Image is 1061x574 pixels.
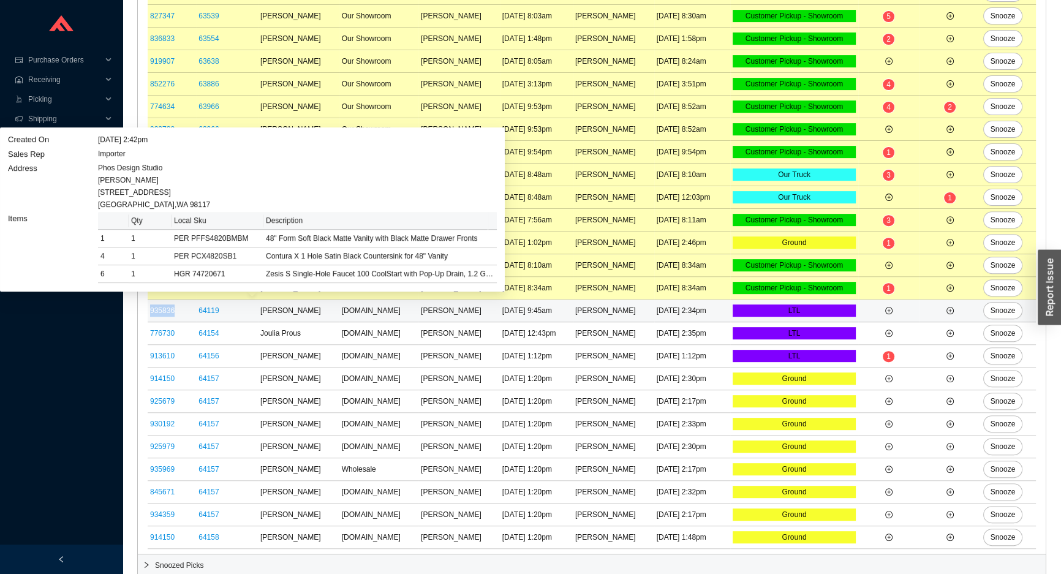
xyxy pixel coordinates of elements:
[573,458,654,481] td: [PERSON_NAME]
[258,50,339,73] td: [PERSON_NAME]
[983,461,1023,478] button: Snooze
[573,413,654,436] td: [PERSON_NAME]
[500,164,573,186] td: [DATE] 8:48am
[983,75,1023,93] button: Snooze
[991,463,1016,475] span: Snooze
[654,28,731,50] td: [DATE] 1:58pm
[991,146,1016,158] span: Snooze
[155,559,1041,572] span: Snoozed Picks
[948,103,952,111] span: 2
[946,488,954,496] span: plus-circle
[418,73,500,96] td: [PERSON_NAME]
[7,162,97,212] td: Address
[339,73,418,96] td: Our Showroom
[418,413,500,436] td: [PERSON_NAME]
[28,70,102,89] span: Receiving
[129,248,172,266] td: 1
[944,102,956,113] sup: 2
[946,420,954,428] span: plus-circle
[573,368,654,390] td: [PERSON_NAME]
[573,141,654,164] td: [PERSON_NAME]
[883,102,894,113] sup: 4
[654,5,731,28] td: [DATE] 8:30am
[15,56,23,64] span: credit-card
[946,262,954,269] span: plus-circle
[150,442,175,451] a: 925979
[883,170,894,181] sup: 3
[983,234,1023,251] button: Snooze
[885,534,893,541] span: plus-circle
[991,304,1016,317] span: Snooze
[198,510,219,519] a: 64157
[500,300,573,322] td: [DATE] 9:45am
[885,262,893,269] span: plus-circle
[418,5,500,28] td: [PERSON_NAME]
[500,118,573,141] td: [DATE] 9:53pm
[991,168,1016,181] span: Snooze
[654,50,731,73] td: [DATE] 8:24am
[198,442,219,451] a: 64157
[258,481,339,504] td: [PERSON_NAME]
[946,216,954,224] span: plus-circle
[654,254,731,277] td: [DATE] 8:34am
[886,148,891,157] span: 1
[733,440,855,453] div: Ground
[258,368,339,390] td: [PERSON_NAME]
[944,192,956,203] sup: 1
[733,191,855,203] div: Our Truck
[150,420,175,428] a: 930192
[98,266,129,284] td: 6
[573,209,654,232] td: [PERSON_NAME]
[885,511,893,518] span: plus-circle
[983,257,1023,274] button: Snooze
[258,28,339,50] td: [PERSON_NAME]
[885,443,893,450] span: plus-circle
[418,300,500,322] td: [PERSON_NAME]
[339,5,418,28] td: Our Showroom
[983,325,1023,342] button: Snooze
[654,413,731,436] td: [DATE] 2:33pm
[263,230,497,248] td: 48" Form Soft Black Matte Vanity with Black Matte Drawer Fronts
[885,126,893,133] span: plus-circle
[258,390,339,413] td: [PERSON_NAME]
[198,57,219,66] a: 63638
[885,58,893,65] span: plus-circle
[339,118,418,141] td: Our Showroom
[573,277,654,300] td: [PERSON_NAME]
[946,443,954,450] span: plus-circle
[172,213,263,230] th: Local Sku
[418,118,500,141] td: [PERSON_NAME]
[150,102,175,111] a: 774634
[946,398,954,405] span: plus-circle
[7,132,97,147] td: Created On
[150,80,175,88] a: 852276
[198,125,219,134] a: 63966
[573,345,654,368] td: [PERSON_NAME]
[418,436,500,458] td: [PERSON_NAME]
[654,300,731,322] td: [DATE] 2:34pm
[339,481,418,504] td: [DOMAIN_NAME]
[733,100,855,113] div: Customer Pickup - Showroom
[733,418,855,430] div: Ground
[97,147,497,162] td: Importer
[886,80,891,89] span: 4
[654,141,731,164] td: [DATE] 9:54pm
[654,118,731,141] td: [DATE] 8:52am
[886,35,891,43] span: 2
[983,98,1023,115] button: Snooze
[733,32,855,45] div: Customer Pickup - Showroom
[983,30,1023,47] button: Snooze
[500,5,573,28] td: [DATE] 8:03am
[654,96,731,118] td: [DATE] 8:52am
[418,345,500,368] td: [PERSON_NAME]
[883,238,894,249] sup: 1
[991,531,1016,543] span: Snooze
[654,368,731,390] td: [DATE] 2:30pm
[339,50,418,73] td: Our Showroom
[198,397,219,406] a: 64157
[573,164,654,186] td: [PERSON_NAME]
[258,5,339,28] td: [PERSON_NAME]
[946,171,954,178] span: plus-circle
[28,89,102,109] span: Picking
[339,322,418,345] td: [DOMAIN_NAME]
